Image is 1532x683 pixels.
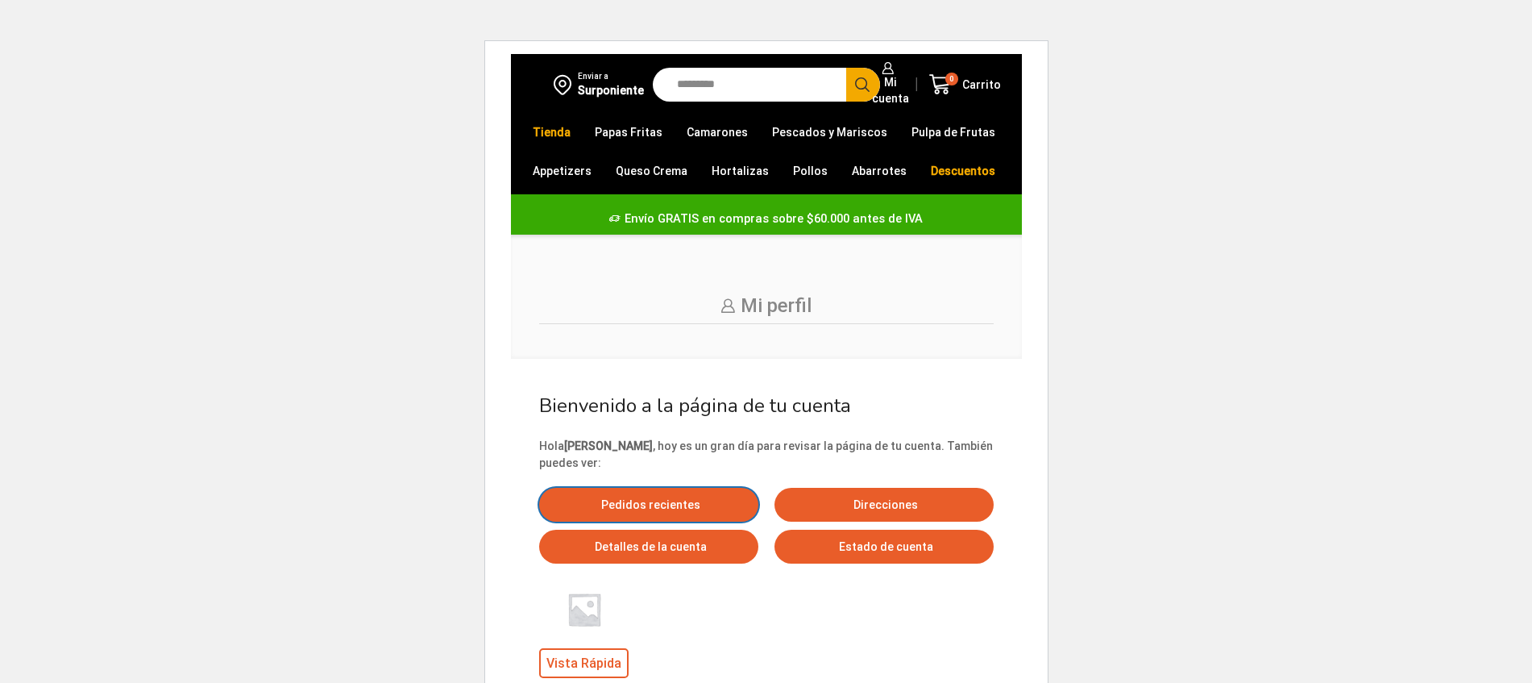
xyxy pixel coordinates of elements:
[864,54,909,115] a: Mi cuenta
[578,71,644,82] div: Enviar a
[539,393,851,419] span: Bienvenido a la página de tu cuenta
[785,156,836,186] a: Pollos
[945,73,958,85] span: 0
[564,439,653,452] strong: [PERSON_NAME]
[868,74,909,106] span: Mi cuenta
[923,156,1003,186] a: Descuentos
[554,71,578,98] img: address-field-icon.svg
[774,488,994,522] a: Direcciones
[608,156,695,186] a: Queso Crema
[958,77,1001,93] span: Carrito
[587,117,671,148] a: Papas Fritas
[903,117,1003,148] a: Pulpa de Frutas
[846,68,880,102] button: Search button
[539,438,994,472] p: Hola , hoy es un gran día para revisar la página de tu cuenta. También puedes ver:
[925,65,1006,103] a: 0 Carrito
[679,117,756,148] a: Camarones
[844,156,915,186] a: Abarrotes
[835,540,933,553] span: Estado de cuenta
[539,530,758,564] a: Detalles de la cuenta
[539,648,629,678] span: Vista Rápida
[525,117,579,148] a: Tienda
[578,82,644,98] div: Surponiente
[741,294,812,317] span: Mi perfil
[597,498,700,511] span: Pedidos recientes
[849,498,918,511] span: Direcciones
[539,564,630,655] img: Marcador de posición
[539,488,758,522] a: Pedidos recientes
[591,540,707,553] span: Detalles de la cuenta
[764,117,895,148] a: Pescados y Mariscos
[704,156,777,186] a: Hortalizas
[774,530,994,564] a: Estado de cuenta
[525,156,600,186] a: Appetizers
